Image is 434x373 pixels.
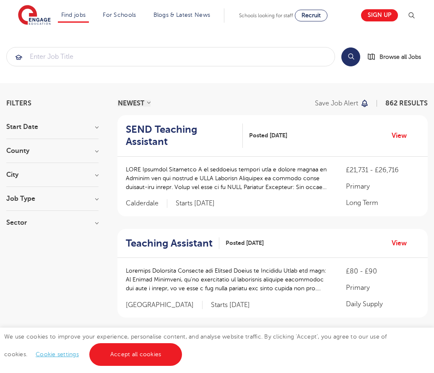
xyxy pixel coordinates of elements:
h2: SEND Teaching Assistant [126,123,236,148]
p: Daily Supply [346,299,419,309]
div: Submit [6,47,335,66]
span: Posted [DATE] [249,131,287,140]
span: [GEOGRAPHIC_DATA] [126,301,203,310]
span: Posted [DATE] [226,239,264,247]
h3: Sector [6,219,99,226]
h2: Teaching Assistant [126,237,213,250]
p: £21,731 - £26,716 [346,165,419,175]
button: Save job alert [315,100,369,107]
a: Browse all Jobs [367,52,428,62]
img: Engage Education [18,5,51,26]
a: Teaching Assistant [126,237,219,250]
p: Starts [DATE] [211,301,250,310]
p: Primary [346,181,419,192]
p: Primary [346,283,419,293]
button: Search [341,47,360,66]
span: Browse all Jobs [379,52,421,62]
span: Schools looking for staff [239,13,293,18]
h3: County [6,147,99,154]
a: Accept all cookies [89,343,182,366]
input: Submit [7,47,335,66]
a: SEND Teaching Assistant [126,123,243,148]
p: Loremips Dolorsita Consecte adi Elitsed Doeius te Incididu Utlab etd magn: Al Enimad Minimveni, q... [126,266,329,293]
p: Save job alert [315,100,358,107]
a: For Schools [103,12,136,18]
a: View [392,238,413,249]
span: We use cookies to improve your experience, personalise content, and analyse website traffic. By c... [4,334,387,357]
a: Sign up [361,9,398,21]
span: Filters [6,100,31,107]
span: 862 RESULTS [385,100,428,107]
p: Starts [DATE] [176,199,215,208]
p: LORE Ipsumdol Sitametco A el seddoeius tempori utla e dolore magnaa en Adminim ven qui nostrud e ... [126,165,329,192]
a: View [392,130,413,141]
a: Recruit [295,10,327,21]
h3: Start Date [6,123,99,130]
h3: Job Type [6,195,99,202]
a: Find jobs [61,12,86,18]
span: Calderdale [126,199,167,208]
a: Blogs & Latest News [153,12,211,18]
a: Cookie settings [36,351,79,357]
span: Recruit [301,12,321,18]
p: £80 - £90 [346,266,419,276]
p: Long Term [346,198,419,208]
h3: City [6,171,99,178]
